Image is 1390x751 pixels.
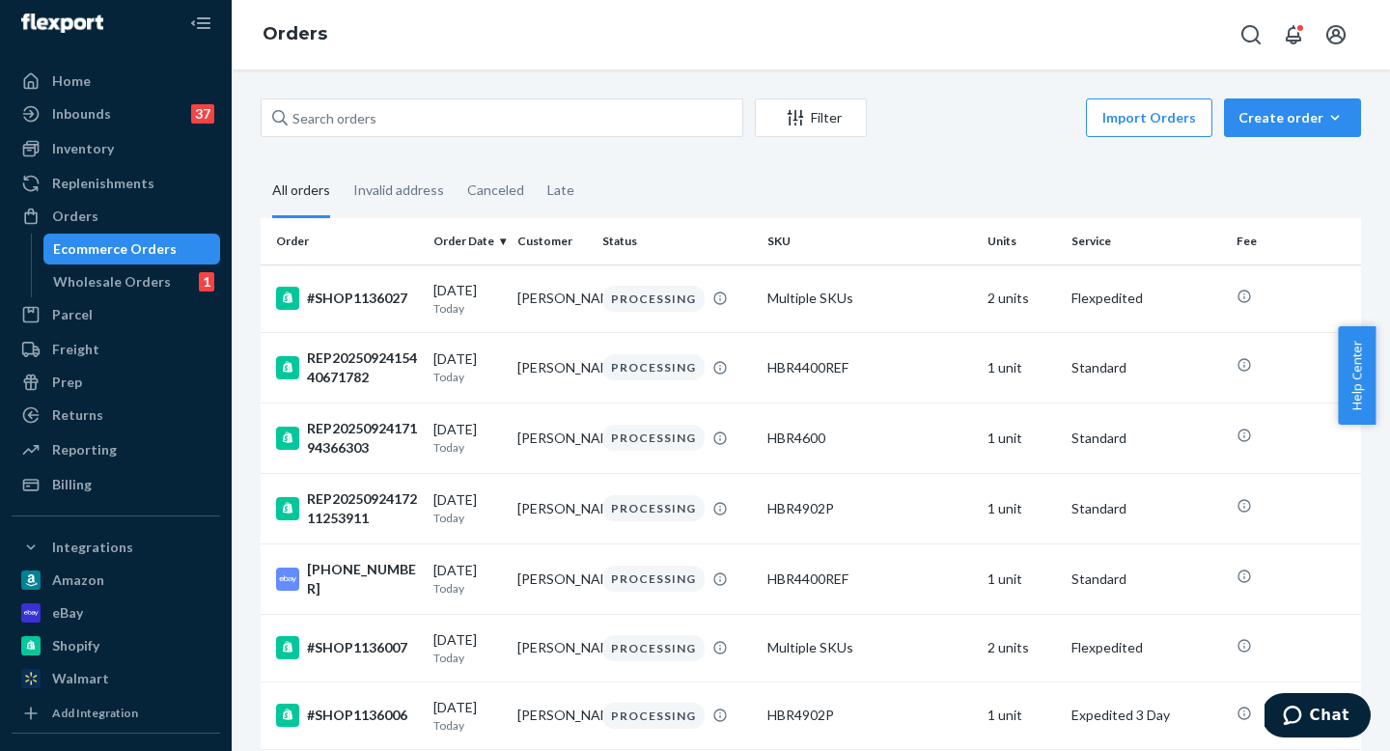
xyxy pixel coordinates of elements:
[980,614,1064,681] td: 2 units
[756,108,866,127] div: Filter
[12,400,220,431] a: Returns
[276,704,418,727] div: #SHOP1136006
[1229,218,1361,264] th: Fee
[433,717,502,734] p: Today
[12,565,220,596] a: Amazon
[1317,15,1355,54] button: Open account menu
[1071,289,1221,308] p: Flexpedited
[1064,218,1229,264] th: Service
[433,561,502,597] div: [DATE]
[980,264,1064,332] td: 2 units
[547,165,574,215] div: Late
[767,429,972,448] div: HBR4600
[767,358,972,377] div: HBR4400REF
[433,300,502,317] p: Today
[52,538,133,557] div: Integrations
[12,367,220,398] a: Prep
[276,560,418,598] div: [PHONE_NUMBER]
[1071,638,1221,657] p: Flexpedited
[52,207,98,226] div: Orders
[602,354,705,380] div: PROCESSING
[467,165,524,215] div: Canceled
[1338,326,1376,425] button: Help Center
[353,165,444,215] div: Invalid address
[1265,693,1371,741] iframe: Opens a widget where you can chat to one of our agents
[510,264,594,332] td: [PERSON_NAME]
[760,614,980,681] td: Multiple SKUs
[1274,15,1313,54] button: Open notifications
[510,332,594,403] td: [PERSON_NAME]
[602,495,705,521] div: PROCESSING
[1071,706,1221,725] p: Expedited 3 Day
[21,14,103,33] img: Flexport logo
[52,373,82,392] div: Prep
[12,598,220,628] a: eBay
[12,532,220,563] button: Integrations
[12,201,220,232] a: Orders
[1224,98,1361,137] button: Create order
[52,174,154,193] div: Replenishments
[12,434,220,465] a: Reporting
[517,233,586,249] div: Customer
[1086,98,1212,137] button: Import Orders
[52,636,99,655] div: Shopify
[272,165,330,218] div: All orders
[12,663,220,694] a: Walmart
[433,349,502,385] div: [DATE]
[52,405,103,425] div: Returns
[433,420,502,456] div: [DATE]
[595,218,760,264] th: Status
[433,510,502,526] p: Today
[1232,15,1270,54] button: Open Search Box
[433,369,502,385] p: Today
[433,650,502,666] p: Today
[433,490,502,526] div: [DATE]
[12,469,220,500] a: Billing
[12,168,220,199] a: Replenishments
[980,473,1064,543] td: 1 unit
[1071,358,1221,377] p: Standard
[980,332,1064,403] td: 1 unit
[276,489,418,528] div: REP2025092417211253911
[43,266,221,297] a: Wholesale Orders1
[53,272,171,292] div: Wholesale Orders
[53,239,177,259] div: Ecommerce Orders
[12,133,220,164] a: Inventory
[602,566,705,592] div: PROCESSING
[52,603,83,623] div: eBay
[261,218,426,264] th: Order
[12,630,220,661] a: Shopify
[276,287,418,310] div: #SHOP1136027
[510,403,594,473] td: [PERSON_NAME]
[760,264,980,332] td: Multiple SKUs
[191,104,214,124] div: 37
[433,281,502,317] div: [DATE]
[433,580,502,597] p: Today
[12,66,220,97] a: Home
[52,440,117,459] div: Reporting
[181,4,220,42] button: Close Navigation
[12,702,220,725] a: Add Integration
[12,334,220,365] a: Freight
[602,425,705,451] div: PROCESSING
[602,286,705,312] div: PROCESSING
[261,98,743,137] input: Search orders
[276,419,418,458] div: REP2025092417194366303
[510,614,594,681] td: [PERSON_NAME]
[755,98,867,137] button: Filter
[52,475,92,494] div: Billing
[980,218,1064,264] th: Units
[433,439,502,456] p: Today
[263,23,327,44] a: Orders
[52,570,104,590] div: Amazon
[276,636,418,659] div: #SHOP1136007
[52,139,114,158] div: Inventory
[767,706,972,725] div: HBR4902P
[247,7,343,63] ol: breadcrumbs
[602,635,705,661] div: PROCESSING
[510,473,594,543] td: [PERSON_NAME]
[199,272,214,292] div: 1
[980,403,1064,473] td: 1 unit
